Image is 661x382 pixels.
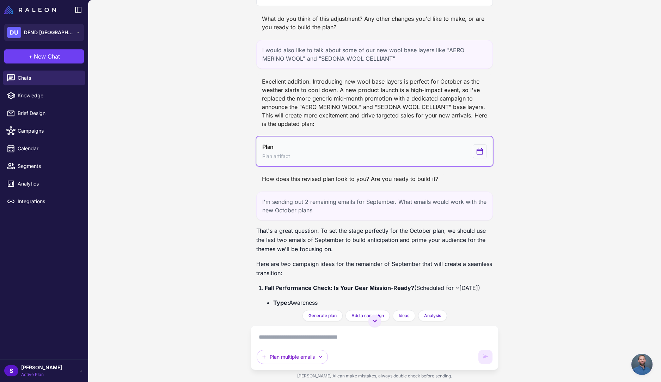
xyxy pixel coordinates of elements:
[308,313,337,319] span: Generate plan
[265,284,414,291] strong: Fall Performance Check: Is Your Gear Mission-Ready?
[4,24,84,41] button: DUDFND [GEOGRAPHIC_DATA]
[18,198,80,205] span: Integrations
[3,194,85,209] a: Integrations
[256,74,493,131] div: Excellent addition. Introducing new wool base layers is perfect for October as the weather starts...
[251,370,498,382] div: [PERSON_NAME] AI can make mistakes, always double check before sending.
[273,299,289,306] strong: Type:
[265,283,493,292] p: (Scheduled for ~[DATE])
[18,92,80,99] span: Knowledge
[29,52,32,61] span: +
[631,354,653,375] div: Open chat
[34,52,60,61] span: New Chat
[18,145,80,152] span: Calendar
[273,309,493,345] li: This email will focus on the seasonal shift in training as the weather cools. We'll talk about th...
[262,143,274,151] span: Plan
[256,12,493,34] div: What do you think of this adjustment? Any other changes you'd like to make, or are you ready to b...
[351,313,384,319] span: Add a campaign
[4,6,59,14] a: Raleon Logo
[256,137,493,166] button: View generated Plan
[18,74,80,82] span: Chats
[3,106,85,121] a: Brief Design
[256,40,493,69] div: I would also like to talk about some of our new wool base layers like "AERO MERINO WOOL" and "SED...
[256,226,493,254] p: That's a great question. To set the stage perfectly for the October plan, we should use the last ...
[256,172,444,186] div: How does this revised plan look to you? Are you ready to build it?
[3,159,85,174] a: Segments
[3,71,85,85] a: Chats
[393,310,415,321] button: Ideas
[256,259,493,278] p: Here are two campaign ideas for the remainder of September that will create a seamless transition:
[257,350,328,364] button: Plan multiple emails
[424,313,441,319] span: Analysis
[24,29,73,36] span: DFND [GEOGRAPHIC_DATA]
[4,6,56,14] img: Raleon Logo
[256,192,493,220] div: I'm sending out 2 remaining emails for September. What emails would work with the new October plans
[18,180,80,188] span: Analytics
[399,313,409,319] span: Ideas
[3,88,85,103] a: Knowledge
[273,310,307,317] strong: Description:
[345,310,390,321] button: Add a campaign
[21,371,62,378] span: Active Plan
[3,176,85,191] a: Analytics
[273,298,493,307] li: Awareness
[18,127,80,135] span: Campaigns
[3,123,85,138] a: Campaigns
[4,49,84,63] button: +New Chat
[7,27,21,38] div: DU
[302,310,343,321] button: Generate plan
[262,152,290,160] span: Plan artifact
[4,365,18,376] div: S
[18,162,80,170] span: Segments
[18,109,80,117] span: Brief Design
[418,310,447,321] button: Analysis
[21,364,62,371] span: [PERSON_NAME]
[3,141,85,156] a: Calendar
